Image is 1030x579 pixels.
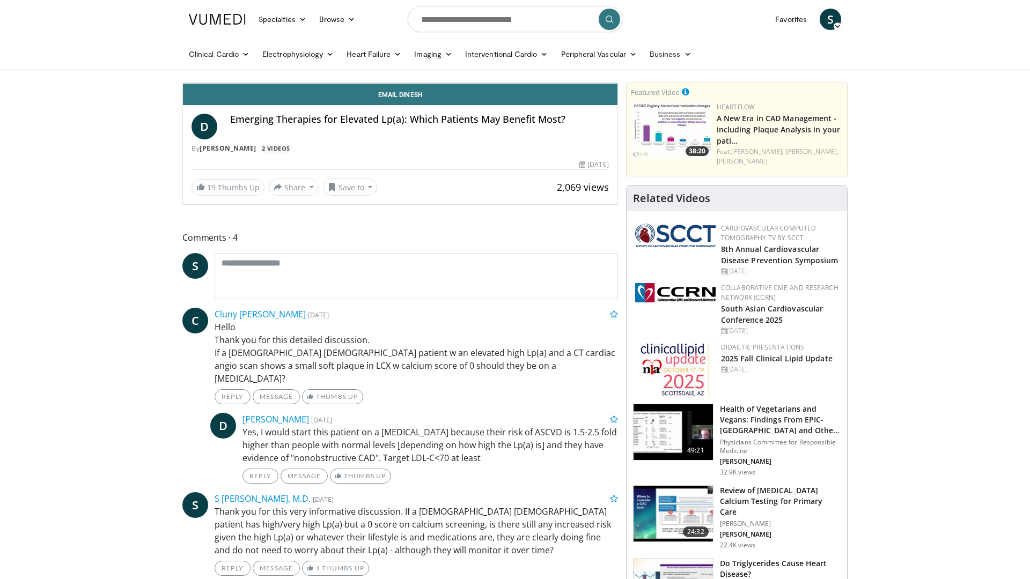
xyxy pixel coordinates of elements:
img: a04ee3ba-8487-4636-b0fb-5e8d268f3737.png.150x105_q85_autocrop_double_scale_upscale_version-0.2.png [635,283,716,302]
span: 1 [316,564,320,572]
div: By [192,144,609,153]
a: 38:20 [631,102,711,159]
a: [PERSON_NAME], [731,147,784,156]
a: [PERSON_NAME] [717,157,768,166]
img: 606f2b51-b844-428b-aa21-8c0c72d5a896.150x105_q85_crop-smart_upscale.jpg [634,404,713,460]
h3: Review of [MEDICAL_DATA] Calcium Testing for Primary Care [720,485,841,517]
div: [DATE] [579,160,608,169]
button: Save to [323,179,378,196]
video-js: Video Player [183,83,617,84]
a: Imaging [408,43,459,65]
img: 51a70120-4f25-49cc-93a4-67582377e75f.png.150x105_q85_autocrop_double_scale_upscale_version-0.2.png [635,224,716,247]
a: D [210,413,236,439]
span: 24:32 [683,526,709,537]
a: [PERSON_NAME] [200,144,256,153]
a: 2025 Fall Clinical Lipid Update [721,353,833,363]
a: [PERSON_NAME], [786,147,838,156]
a: Email Dinesh [183,84,617,105]
h4: Related Videos [633,192,710,205]
a: A New Era in CAD Management - including Plaque Analysis in your pati… [717,113,840,146]
a: Collaborative CME and Research Network (CCRN) [721,283,838,302]
div: [DATE] [721,266,838,276]
a: D [192,114,217,139]
div: [DATE] [721,326,838,336]
a: S [820,9,841,30]
a: Cluny [PERSON_NAME] [215,308,306,320]
span: 19 [207,182,216,192]
div: Feat. [717,147,843,166]
span: 38:20 [686,146,709,156]
p: Hello Thank you for this detailed discussion. If a [DEMOGRAPHIC_DATA] [DEMOGRAPHIC_DATA] patient ... [215,321,618,385]
a: 2 Videos [258,144,293,153]
a: Heart Failure [340,43,408,65]
a: Message [281,469,328,484]
a: Specialties [252,9,313,30]
small: [DATE] [308,310,329,320]
small: Featured Video [631,87,680,97]
a: Peripheral Vascular [555,43,643,65]
button: Share [269,179,319,196]
a: C [182,308,208,333]
a: [PERSON_NAME] [242,413,309,425]
img: 738d0e2d-290f-4d89-8861-908fb8b721dc.150x105_q85_crop-smart_upscale.jpg [631,102,711,159]
img: d65bce67-f81a-47c5-b47d-7b8806b59ca8.jpg.150x105_q85_autocrop_double_scale_upscale_version-0.2.jpg [641,343,710,399]
small: [DATE] [313,494,334,504]
span: 49:21 [683,445,709,456]
a: 49:21 Health of Vegetarians and Vegans: Findings From EPIC-[GEOGRAPHIC_DATA] and Othe… Physicians... [633,404,841,477]
a: Interventional Cardio [459,43,555,65]
a: Message [253,389,300,404]
a: Heartflow [717,102,755,112]
a: S [182,253,208,279]
a: South Asian Cardiovascular Conference 2025 [721,303,823,325]
a: Browse [313,9,362,30]
h4: Emerging Therapies for Elevated Lp(a): Which Patients May Benefit Most? [230,114,609,125]
a: 1 Thumbs Up [302,561,369,576]
a: Clinical Cardio [182,43,256,65]
a: Cardiovascular Computed Tomography TV by SCCT [721,224,816,242]
p: Yes, I would start this patient on a [MEDICAL_DATA] because their risk of ASCVD is 1.5-2.5 fold h... [242,426,618,464]
a: Reply [215,561,251,576]
a: Business [643,43,698,65]
p: Thank you for this very informative discussion. If a [DEMOGRAPHIC_DATA] [DEMOGRAPHIC_DATA] patien... [215,505,618,556]
h3: Health of Vegetarians and Vegans: Findings From EPIC-[GEOGRAPHIC_DATA] and Othe… [720,404,841,436]
a: Electrophysiology [256,43,340,65]
a: Message [253,561,300,576]
a: Thumbs Up [330,469,391,484]
img: f4af32e0-a3f3-4dd9-8ed6-e543ca885e6d.150x105_q85_crop-smart_upscale.jpg [634,486,713,541]
a: Reply [215,389,251,404]
div: [DATE] [721,365,838,374]
small: [DATE] [311,415,332,425]
input: Search topics, interventions [408,6,622,32]
p: [PERSON_NAME] [720,530,841,539]
p: [PERSON_NAME] [720,457,841,466]
div: Didactic Presentations [721,343,838,352]
a: 24:32 Review of [MEDICAL_DATA] Calcium Testing for Primary Care [PERSON_NAME] [PERSON_NAME] 22.4K... [633,485,841,550]
a: Favorites [769,9,813,30]
span: Comments 4 [182,231,618,244]
a: S [182,492,208,518]
a: Thumbs Up [302,389,363,404]
p: 32.9K views [720,468,755,477]
a: 19 Thumbs Up [192,179,264,196]
img: VuMedi Logo [189,14,246,25]
a: 8th Annual Cardiovascular Disease Prevention Symposium [721,244,838,265]
p: [PERSON_NAME] [720,519,841,528]
a: S [PERSON_NAME], M.D. [215,493,311,504]
p: Physicians Committee for Responsible Medicine [720,438,841,455]
p: 22.4K views [720,541,755,550]
a: Reply [242,469,278,484]
span: 2,069 views [557,181,609,194]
